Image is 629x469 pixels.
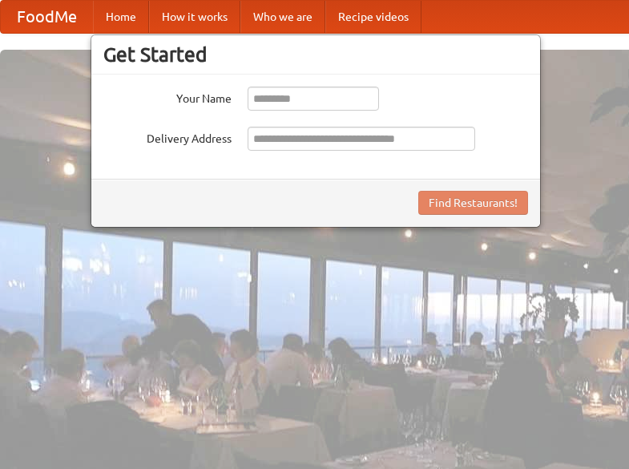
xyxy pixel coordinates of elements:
[1,1,93,33] a: FoodMe
[149,1,240,33] a: How it works
[103,87,232,107] label: Your Name
[103,42,528,67] h3: Get Started
[418,191,528,215] button: Find Restaurants!
[325,1,421,33] a: Recipe videos
[103,127,232,147] label: Delivery Address
[240,1,325,33] a: Who we are
[93,1,149,33] a: Home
